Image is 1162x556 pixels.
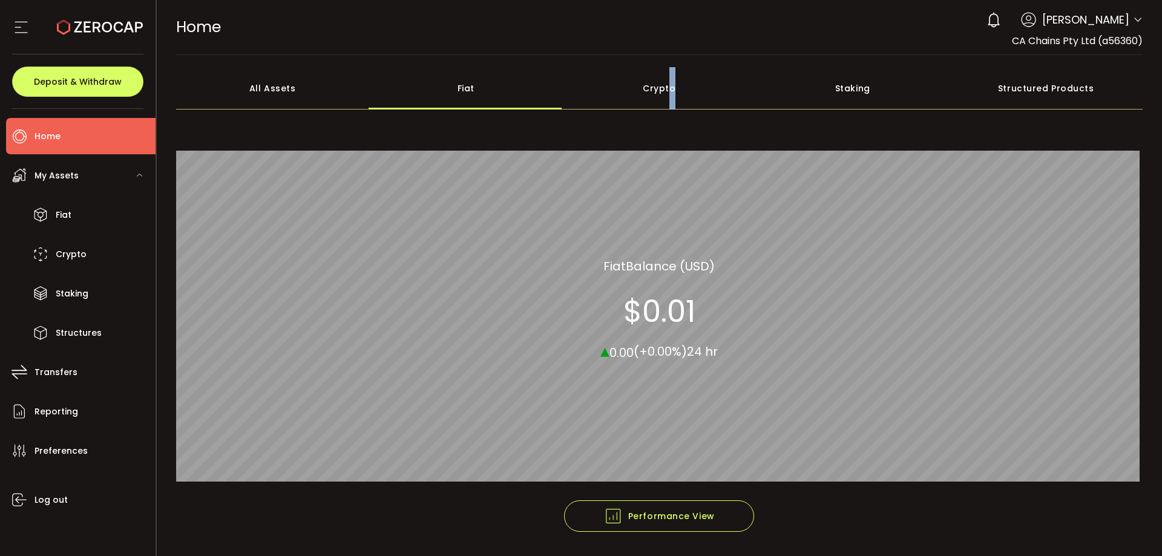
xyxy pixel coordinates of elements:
div: Fiat [369,67,563,110]
span: My Assets [34,167,79,185]
div: 聊天小组件 [1021,425,1162,556]
span: Preferences [34,442,88,460]
iframe: Chat Widget [1021,425,1162,556]
span: Deposit & Withdraw [34,77,122,86]
span: Staking [56,285,88,303]
button: Deposit & Withdraw [12,67,143,97]
span: [PERSON_NAME] [1042,11,1129,28]
span: Reporting [34,403,78,420]
span: CA Chains Pty Ltd (a56360) [1012,34,1143,48]
span: Performance View [604,507,715,525]
span: Crypto [56,246,87,263]
span: Structures [56,324,102,342]
span: Transfers [34,364,77,381]
span: Log out [34,491,68,509]
div: All Assets [176,67,370,110]
span: Fiat [56,206,71,224]
button: Performance View [564,500,754,532]
span: Home [34,128,61,145]
div: Crypto [563,67,757,110]
div: Structured Products [950,67,1143,110]
span: Home [176,16,221,38]
div: Staking [756,67,950,110]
